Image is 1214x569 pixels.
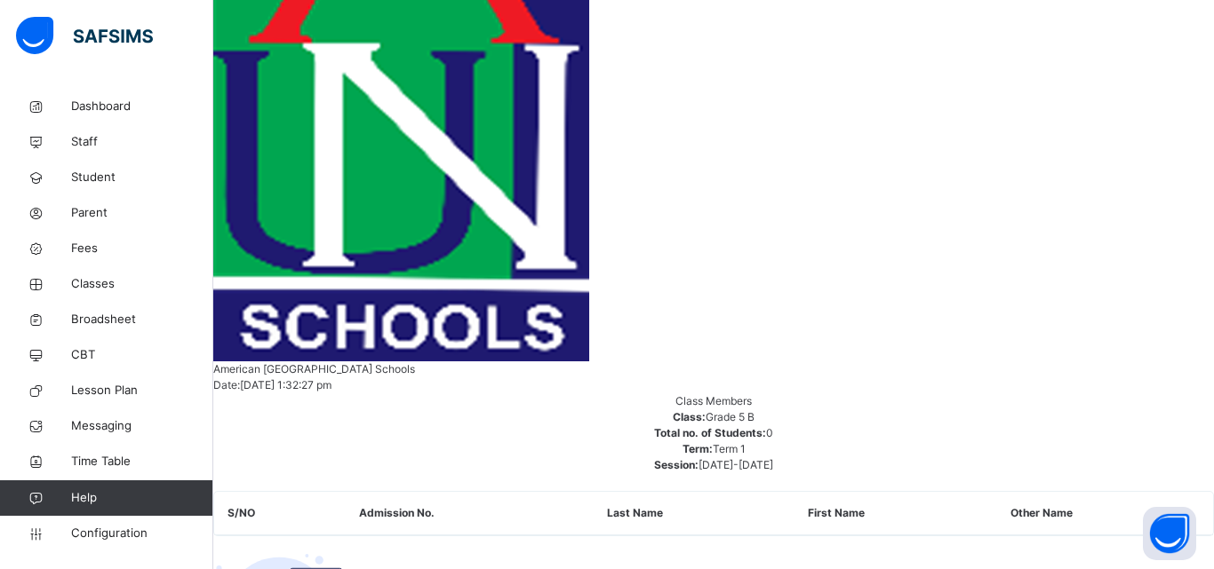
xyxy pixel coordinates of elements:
[71,525,212,542] span: Configuration
[795,492,997,535] th: First Name
[71,98,213,115] span: Dashboard
[346,492,594,535] th: Admission No.
[213,362,415,375] span: American [GEOGRAPHIC_DATA] Schools
[654,458,699,471] span: Session:
[71,489,212,507] span: Help
[71,311,213,328] span: Broadsheet
[71,169,213,186] span: Student
[675,394,752,407] span: Class Members
[71,275,213,293] span: Classes
[706,410,755,423] span: Grade 5 B
[240,378,331,391] span: [DATE] 1:32:27 pm
[71,240,213,257] span: Fees
[654,426,766,439] span: Total no. of Students:
[71,133,213,151] span: Staff
[766,426,773,439] span: 0
[673,410,706,423] span: Class:
[699,458,773,471] span: [DATE]-[DATE]
[71,382,213,399] span: Lesson Plan
[713,442,746,455] span: Term 1
[71,204,213,222] span: Parent
[594,492,795,535] th: Last Name
[1143,507,1196,560] button: Open asap
[683,442,713,455] span: Term:
[16,17,153,54] img: safsims
[71,417,213,435] span: Messaging
[213,378,240,391] span: Date:
[71,453,213,470] span: Time Table
[71,346,213,364] span: CBT
[214,492,346,535] th: S/NO
[997,492,1213,535] th: Other Name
